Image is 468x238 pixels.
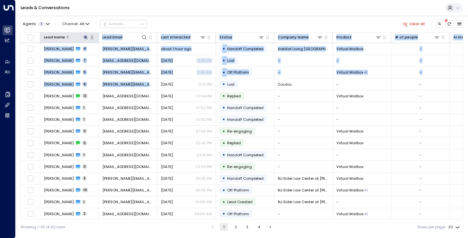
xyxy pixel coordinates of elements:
div: Company Name [278,34,323,40]
div: • [222,174,225,183]
div: Lead Email [102,34,147,40]
span: Toggle select row [27,211,34,217]
span: Virtual Mailbox [336,176,363,181]
span: Lost [227,58,235,63]
span: Channel: [60,20,92,27]
span: Virtual Mailbox [336,46,363,51]
button: Go to page 4 [255,223,263,231]
span: Toggle select row [27,81,34,88]
span: 4 [82,47,87,51]
div: - [420,199,422,204]
button: Agents1 [20,20,51,27]
span: Virtual Mailbox [336,164,363,169]
span: 3 [82,176,87,181]
span: Virtual Mailbox [336,70,363,75]
span: ELI ANGELINO [44,211,74,217]
span: 0 [82,164,87,169]
span: Replied [227,93,241,99]
span: seithelipas3861@gmail.com [102,58,153,63]
td: - [333,196,391,208]
div: Virtual Office [364,188,368,193]
div: • [222,186,225,195]
span: Toggle select row [27,199,34,205]
span: 1 [82,153,86,157]
span: Handoff Completed [227,105,264,110]
div: Last Interacted [161,34,190,40]
div: # of people [395,34,440,40]
span: Toggle select row [27,163,34,170]
span: clelia@njelc.com [102,199,153,204]
p: 07:34 PM [196,93,212,99]
span: Aug 11, 2025 [161,82,173,87]
span: Handoff Completed [227,152,264,158]
span: Virtual Mailbox [336,93,363,99]
div: • [222,162,225,171]
div: - [420,70,422,75]
span: eli@habitatlivingnyc.com [102,46,153,51]
button: Clear all [400,20,427,27]
div: - [420,176,422,181]
p: 02:42 PM [196,140,212,146]
span: Trigger [227,164,252,169]
span: NJ Elder Law Center at Goldberg Law Group [278,176,329,181]
td: - [333,102,391,113]
button: page 1 [220,223,228,231]
p: 07:28 PM [196,129,212,134]
div: Product [336,34,352,40]
span: Jul 21, 2025 [161,211,173,217]
div: - [420,58,422,63]
td: - [274,161,333,172]
p: 07:32 PM [196,117,212,122]
span: Aug 21, 2025 [161,58,173,63]
span: Toggle select row [27,116,34,123]
span: Virtual Mailbox [336,188,363,193]
nav: pagination navigation [208,223,275,231]
div: Last Interacted [161,34,206,40]
span: Virtual Mailbox [336,129,363,134]
div: - [420,93,422,99]
span: Habitat Living NYC [278,46,329,51]
span: NJ Elder Law Center at Goldberg Law Group [278,188,329,193]
span: Toggle select row [27,152,34,158]
span: 2 [82,212,87,216]
div: Showing 1-20 of 62 rows [20,224,65,230]
p: 11:46 AM [197,70,212,75]
span: Seith Elias [44,58,74,63]
span: Off Platform [227,211,249,217]
span: Virtual Mailbox [336,211,363,217]
span: Melissa Wood [44,70,74,75]
td: - [333,149,391,161]
span: Clelia Pergola [44,176,74,181]
td: - [274,90,333,102]
div: - [420,188,422,193]
p: 12:15 PM [198,82,212,87]
span: Cornelia Patel [44,117,74,122]
span: Aug 08, 2025 [161,129,173,134]
div: • [222,127,225,136]
span: 5 [82,70,87,75]
td: - [274,114,333,125]
div: - [420,82,422,87]
div: Lead Name [44,34,65,40]
button: Customize [436,20,443,28]
span: Lead Created [227,199,253,204]
div: - [420,129,422,134]
div: • [222,44,225,53]
span: melissa.wood@astera.org [102,70,153,75]
button: Archived Leads [456,20,463,28]
span: clelia@njelc.com [102,188,153,193]
p: 05:05 PM [195,176,212,181]
div: - [420,140,422,146]
div: • [222,68,225,77]
button: Channel:All [60,20,92,27]
span: Cornelia Patel [44,105,74,110]
span: Jul 24, 2025 [161,152,173,158]
div: Lead Name [44,34,89,40]
div: - [420,105,422,110]
span: 1 [82,117,86,122]
span: Toggle select row [27,175,34,182]
span: 7 [82,58,87,63]
span: Eli Scharf [44,46,74,51]
button: Go to page 3 [243,223,251,231]
span: Metrostar718@gmail.com [102,93,153,99]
